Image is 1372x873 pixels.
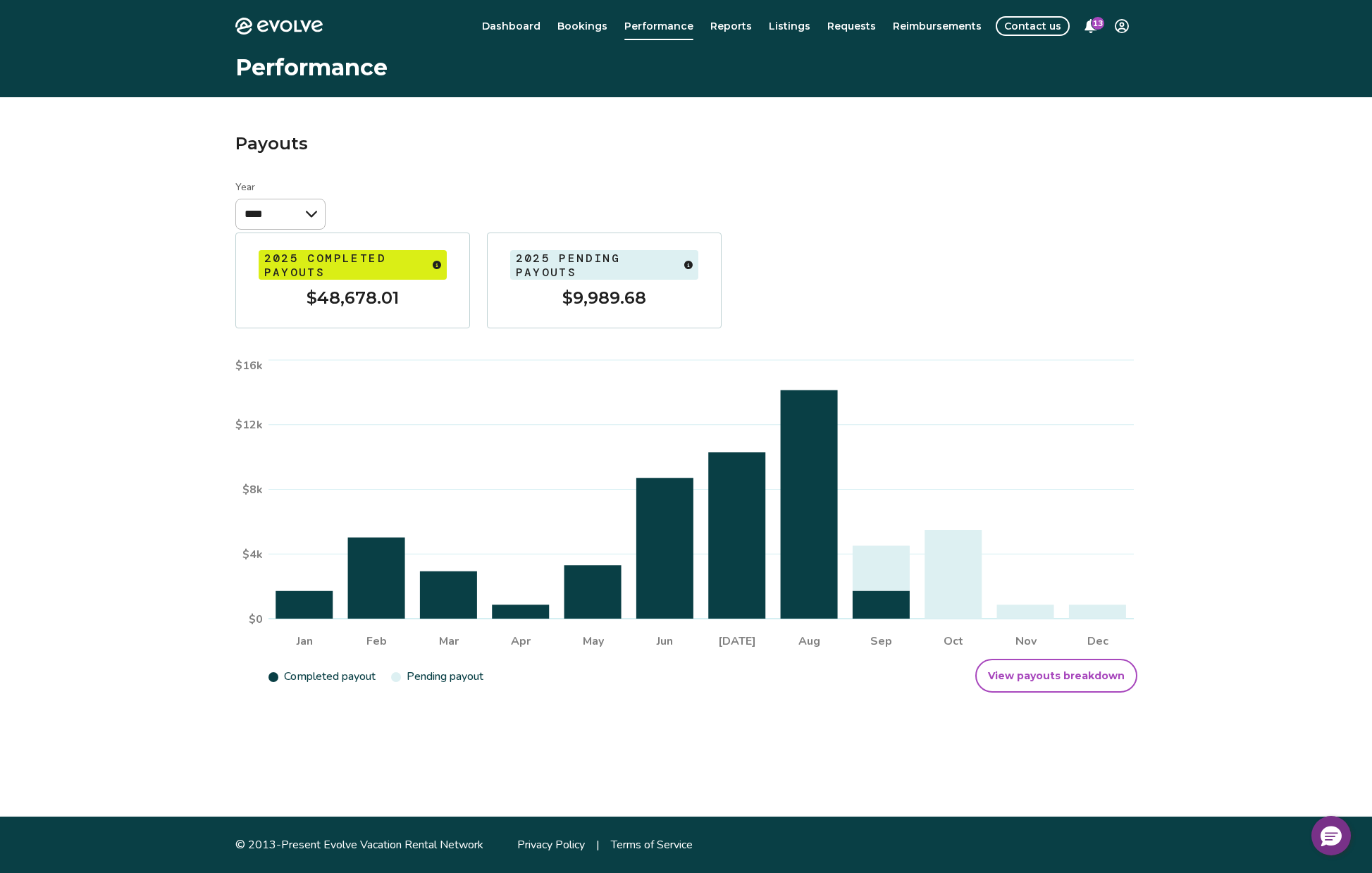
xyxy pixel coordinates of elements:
span: Contact us [1004,19,1061,33]
button: 13 [1075,11,1106,42]
span: Dashboard [482,20,540,32]
h2: $48,678.01 [307,285,399,311]
span: 13 [1091,16,1105,30]
tspan: $8k [242,482,263,497]
tspan: $16k [235,358,263,373]
a: View payouts breakdown [975,659,1137,693]
a: Terms of Service [611,836,693,853]
tspan: Sep [870,633,892,649]
div: © 2013-Present Evolve Vacation Rental Network [235,836,483,853]
tspan: Apr [511,633,531,649]
h1: Performance [235,52,388,83]
h1: Payouts [235,131,1137,156]
a: Listings [760,16,819,36]
tspan: Nov [1015,633,1037,649]
a: Reimbursements [884,16,990,36]
tspan: [DATE] [718,633,756,649]
tspan: $0 [249,612,263,627]
span: Performance [624,20,693,32]
tspan: Dec [1087,633,1108,649]
tspan: Jun [656,633,673,649]
div: Year [235,179,255,196]
button: Menu Button [1106,11,1137,42]
h2: $9,989.68 [562,285,646,311]
span: Requests [827,20,876,32]
a: Reports [702,16,760,36]
button: Hello, have a question? Let’s chat. [1311,816,1351,855]
a: Bookings [549,16,616,36]
span: Reports [710,20,752,32]
a: Dashboard [474,16,549,36]
a: Privacy Policy [517,836,585,853]
tspan: Jan [295,633,312,649]
tspan: Mar [438,633,459,649]
tspan: $12k [235,417,263,433]
span: View payouts breakdown [988,669,1125,683]
span: Bookings [557,20,607,32]
span: Pending payout [407,669,483,684]
tspan: $4k [242,547,263,562]
tspan: Aug [798,633,820,649]
tspan: May [582,633,604,649]
p: 2025 completed payouts [264,252,427,280]
span: Reimbursements [893,20,982,32]
tspan: Feb [366,633,387,649]
div: | [517,836,693,853]
tspan: Oct [944,633,963,649]
a: Performance [616,16,702,36]
span: Listings [769,20,810,32]
a: Requests [819,16,884,36]
button: Contact us [996,16,1070,36]
p: 2025 pending payouts [516,252,679,280]
span: Completed payout [284,669,376,684]
a: Home [235,18,323,35]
